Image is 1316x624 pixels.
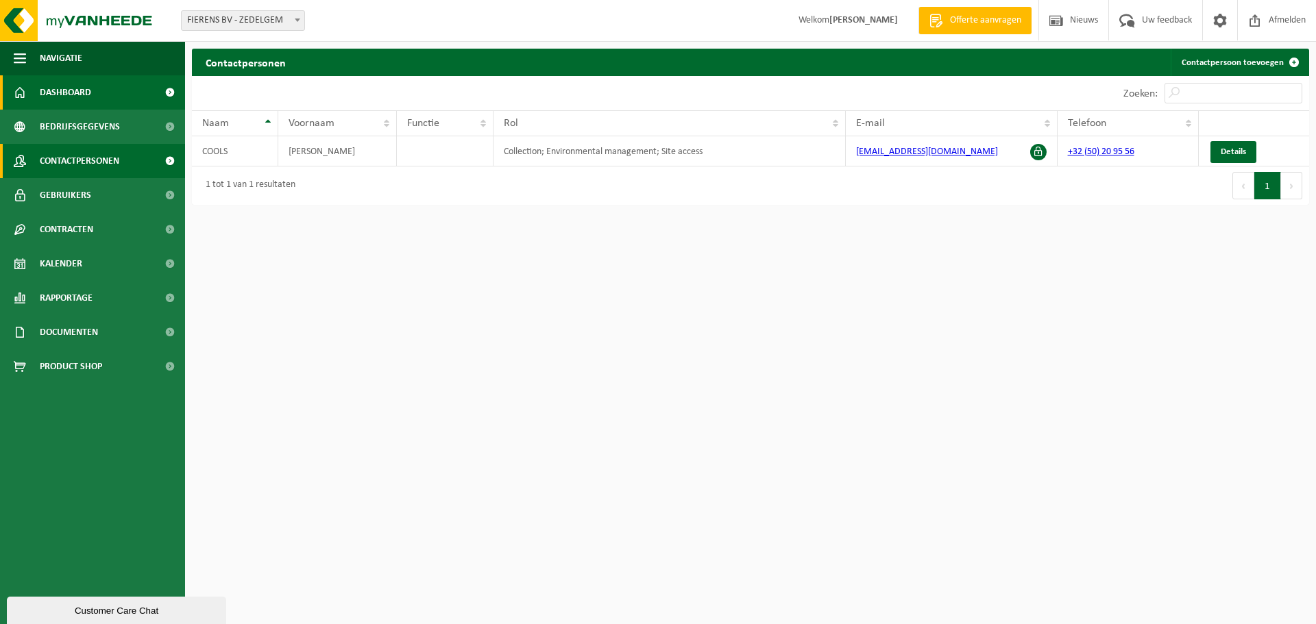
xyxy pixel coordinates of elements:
[40,212,93,247] span: Contracten
[493,136,846,166] td: Collection; Environmental management; Site access
[856,147,998,157] a: [EMAIL_ADDRESS][DOMAIN_NAME]
[182,11,304,30] span: FIERENS BV - ZEDELGEM
[1254,172,1281,199] button: 1
[199,173,295,198] div: 1 tot 1 van 1 resultaten
[40,144,119,178] span: Contactpersonen
[7,594,229,624] iframe: chat widget
[278,136,396,166] td: [PERSON_NAME]
[856,118,885,129] span: E-mail
[181,10,305,31] span: FIERENS BV - ZEDELGEM
[40,110,120,144] span: Bedrijfsgegevens
[504,118,518,129] span: Rol
[1123,88,1158,99] label: Zoeken:
[829,15,898,25] strong: [PERSON_NAME]
[192,136,278,166] td: COOLS
[407,118,439,129] span: Functie
[918,7,1032,34] a: Offerte aanvragen
[40,315,98,349] span: Documenten
[40,247,82,281] span: Kalender
[1171,49,1308,76] a: Contactpersoon toevoegen
[1232,172,1254,199] button: Previous
[40,349,102,384] span: Product Shop
[1068,147,1134,157] a: +32 (50) 20 95 56
[1210,141,1256,163] a: Details
[1068,118,1106,129] span: Telefoon
[40,178,91,212] span: Gebruikers
[1281,172,1302,199] button: Next
[40,41,82,75] span: Navigatie
[192,49,300,75] h2: Contactpersonen
[40,281,93,315] span: Rapportage
[947,14,1025,27] span: Offerte aanvragen
[1221,147,1246,156] span: Details
[40,75,91,110] span: Dashboard
[289,118,334,129] span: Voornaam
[202,118,229,129] span: Naam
